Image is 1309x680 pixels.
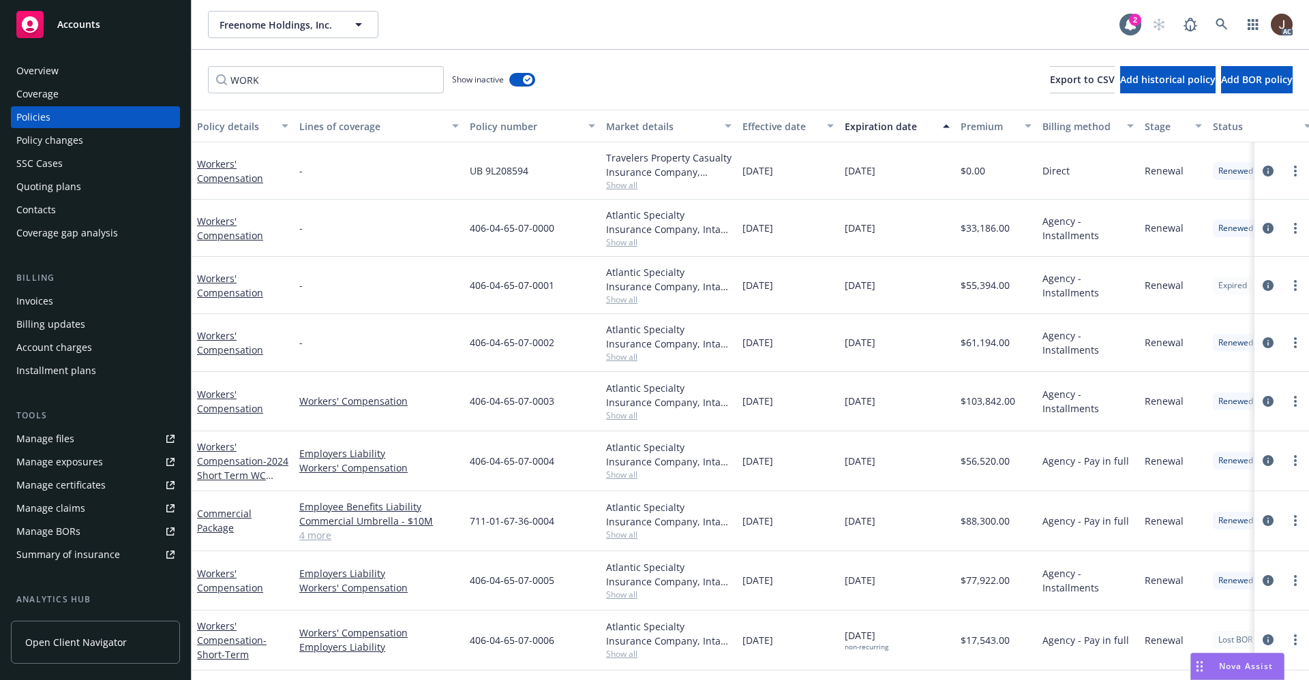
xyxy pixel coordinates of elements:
[1239,11,1267,38] a: Switch app
[1145,278,1184,292] span: Renewal
[11,153,180,174] a: SSC Cases
[606,589,732,600] span: Show all
[845,278,875,292] span: [DATE]
[25,635,127,649] span: Open Client Navigator
[16,521,80,542] div: Manage BORs
[1042,514,1129,528] span: Agency - Pay in full
[1221,73,1293,86] span: Add BOR policy
[606,294,732,305] span: Show all
[742,633,773,647] span: [DATE]
[470,454,554,468] span: 406-04-65-07-0004
[11,129,180,151] a: Policy changes
[1221,66,1293,93] button: Add BOR policy
[470,221,554,235] span: 406-04-65-07-0000
[299,566,459,581] a: Employers Liability
[11,337,180,358] a: Account charges
[470,164,528,178] span: UB 9L208594
[197,388,263,415] a: Workers' Compensation
[955,110,1037,142] button: Premium
[1120,66,1216,93] button: Add historical policy
[1218,574,1253,587] span: Renewed
[197,507,252,534] a: Commercial Package
[1218,279,1247,292] span: Expired
[839,110,955,142] button: Expiration date
[1042,164,1070,178] span: Direct
[11,451,180,473] a: Manage exposures
[11,222,180,244] a: Coverage gap analysis
[197,272,263,299] a: Workers' Compensation
[1129,14,1141,26] div: 2
[742,119,819,134] div: Effective date
[294,110,464,142] button: Lines of coverage
[1191,653,1208,679] div: Drag to move
[11,176,180,198] a: Quoting plans
[16,451,103,473] div: Manage exposures
[742,335,773,350] span: [DATE]
[1260,335,1276,351] a: circleInformation
[1260,220,1276,236] a: circleInformation
[606,208,732,236] div: Atlantic Specialty Insurance Company, Intact Insurance
[606,440,732,469] div: Atlantic Specialty Insurance Company, Intact Insurance
[16,153,63,174] div: SSC Cases
[606,619,732,648] div: Atlantic Specialty Insurance Company, Intact Insurance
[299,514,459,528] a: Commercial Umbrella - $10M
[299,446,459,461] a: Employers Liability
[16,60,59,82] div: Overview
[1037,110,1139,142] button: Billing method
[470,278,554,292] span: 406-04-65-07-0001
[470,394,554,408] span: 406-04-65-07-0003
[742,164,773,178] span: [DATE]
[742,454,773,468] span: [DATE]
[1218,634,1252,646] span: Lost BOR
[1213,119,1296,134] div: Status
[961,221,1010,235] span: $33,186.00
[470,119,580,134] div: Policy number
[606,500,732,529] div: Atlantic Specialty Insurance Company, Intact Insurance
[299,119,444,134] div: Lines of coverage
[606,236,732,248] span: Show all
[1145,394,1184,408] span: Renewal
[470,335,554,350] span: 406-04-65-07-0002
[606,529,732,540] span: Show all
[606,265,732,294] div: Atlantic Specialty Insurance Company, Intact Insurance
[1042,454,1129,468] span: Agency - Pay in full
[299,581,459,595] a: Workers' Compensation
[197,215,263,242] a: Workers' Compensation
[606,560,732,589] div: Atlantic Specialty Insurance Company, Intact Insurance
[845,394,875,408] span: [DATE]
[11,290,180,312] a: Invoices
[11,199,180,221] a: Contacts
[16,199,56,221] div: Contacts
[1145,221,1184,235] span: Renewal
[606,409,732,421] span: Show all
[11,60,180,82] a: Overview
[192,110,294,142] button: Policy details
[11,360,180,382] a: Installment plans
[606,381,732,409] div: Atlantic Specialty Insurance Company, Intact Insurance
[197,440,288,496] a: Workers' Compensation
[1042,119,1119,134] div: Billing method
[961,394,1015,408] span: $103,842.00
[470,573,554,587] span: 406-04-65-07-0005
[961,119,1017,134] div: Premium
[1287,393,1304,409] a: more
[1042,387,1134,416] span: Agency - Installments
[299,640,459,654] a: Employers Liability
[606,648,732,660] span: Show all
[1218,514,1253,527] span: Renewed
[1218,222,1253,234] span: Renewed
[606,151,732,179] div: Travelers Property Casualty Insurance Company, Travelers Insurance
[1145,633,1184,647] span: Renewal
[299,335,303,350] span: -
[197,454,288,496] span: - 2024 Short Term WC Policy
[1218,165,1253,177] span: Renewed
[606,351,732,362] span: Show all
[1042,214,1134,243] span: Agency - Installments
[299,499,459,514] a: Employee Benefits Liability
[845,335,875,350] span: [DATE]
[197,634,267,661] span: - Short-Term
[1042,271,1134,300] span: Agency - Installments
[1120,73,1216,86] span: Add historical policy
[1042,328,1134,357] span: Agency - Installments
